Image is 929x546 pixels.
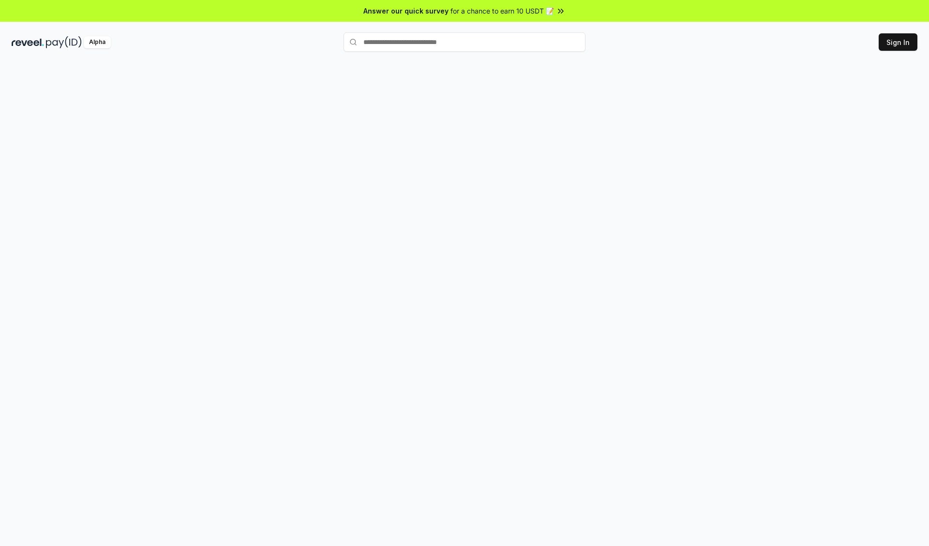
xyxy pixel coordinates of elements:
span: Answer our quick survey [363,6,449,16]
img: reveel_dark [12,36,44,48]
span: for a chance to earn 10 USDT 📝 [450,6,554,16]
div: Alpha [84,36,111,48]
img: pay_id [46,36,82,48]
button: Sign In [879,33,917,51]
